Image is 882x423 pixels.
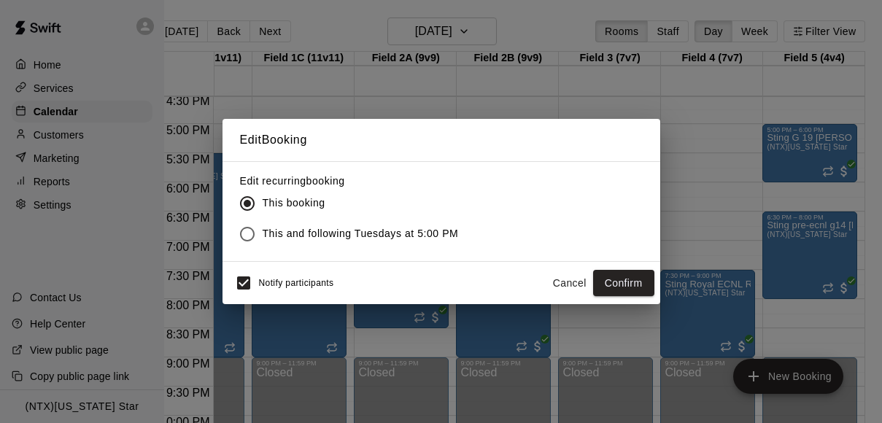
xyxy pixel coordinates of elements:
[546,270,593,297] button: Cancel
[223,119,660,161] h2: Edit Booking
[263,195,325,211] span: This booking
[259,278,334,288] span: Notify participants
[263,226,459,241] span: This and following Tuesdays at 5:00 PM
[593,270,654,297] button: Confirm
[240,174,471,188] label: Edit recurring booking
